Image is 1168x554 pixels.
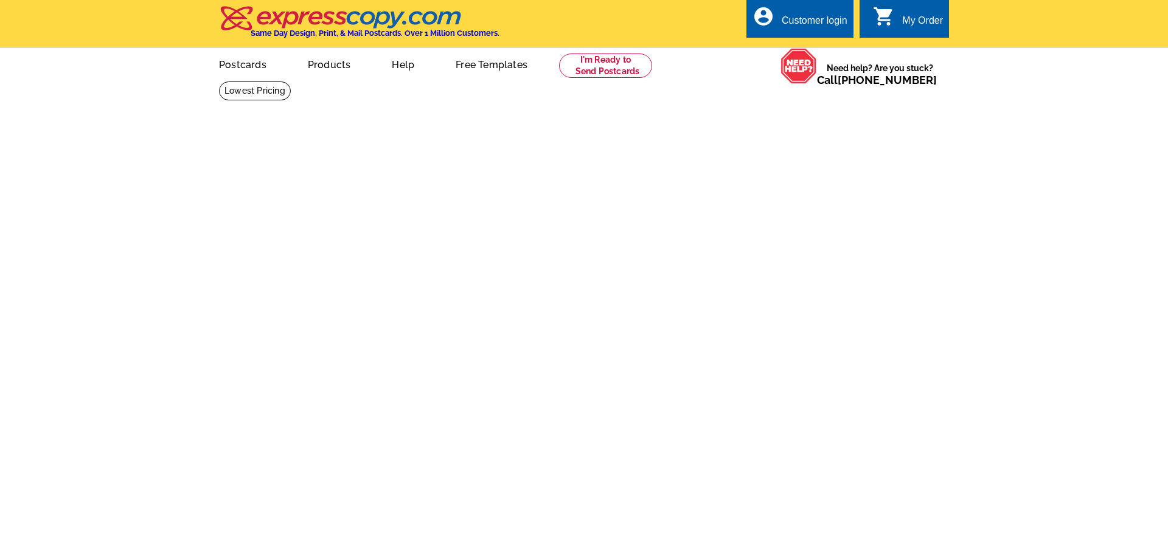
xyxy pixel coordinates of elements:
[753,5,774,27] i: account_circle
[838,74,937,86] a: [PHONE_NUMBER]
[873,5,895,27] i: shopping_cart
[902,15,943,32] div: My Order
[288,49,370,78] a: Products
[436,49,547,78] a: Free Templates
[372,49,434,78] a: Help
[873,13,943,29] a: shopping_cart My Order
[780,48,817,84] img: help
[753,13,847,29] a: account_circle Customer login
[219,15,499,38] a: Same Day Design, Print, & Mail Postcards. Over 1 Million Customers.
[251,29,499,38] h4: Same Day Design, Print, & Mail Postcards. Over 1 Million Customers.
[782,15,847,32] div: Customer login
[200,49,286,78] a: Postcards
[817,62,943,86] span: Need help? Are you stuck?
[817,74,937,86] span: Call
